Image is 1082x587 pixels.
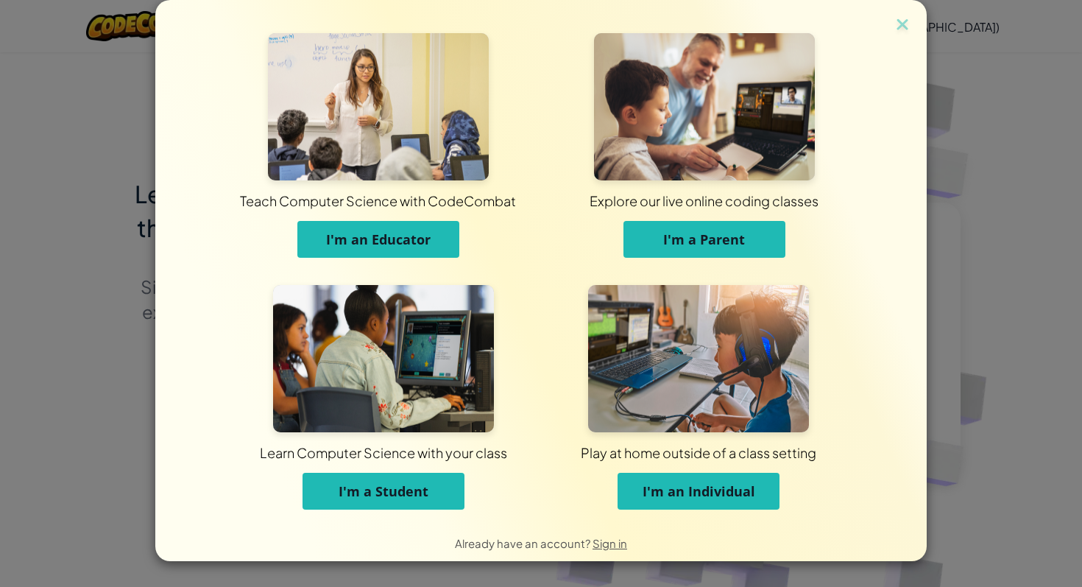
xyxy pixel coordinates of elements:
[593,536,627,550] a: Sign in
[326,231,431,248] span: I'm an Educator
[623,221,785,258] button: I'm a Parent
[297,221,459,258] button: I'm an Educator
[893,15,912,37] img: close icon
[268,33,489,180] img: For Educators
[336,443,1061,462] div: Play at home outside of a class setting
[273,285,494,432] img: For Students
[339,482,428,500] span: I'm a Student
[643,482,755,500] span: I'm an Individual
[303,473,464,510] button: I'm a Student
[588,285,809,432] img: For Individuals
[455,536,593,550] span: Already have an account?
[663,231,745,248] span: I'm a Parent
[594,33,815,180] img: For Parents
[618,473,779,510] button: I'm an Individual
